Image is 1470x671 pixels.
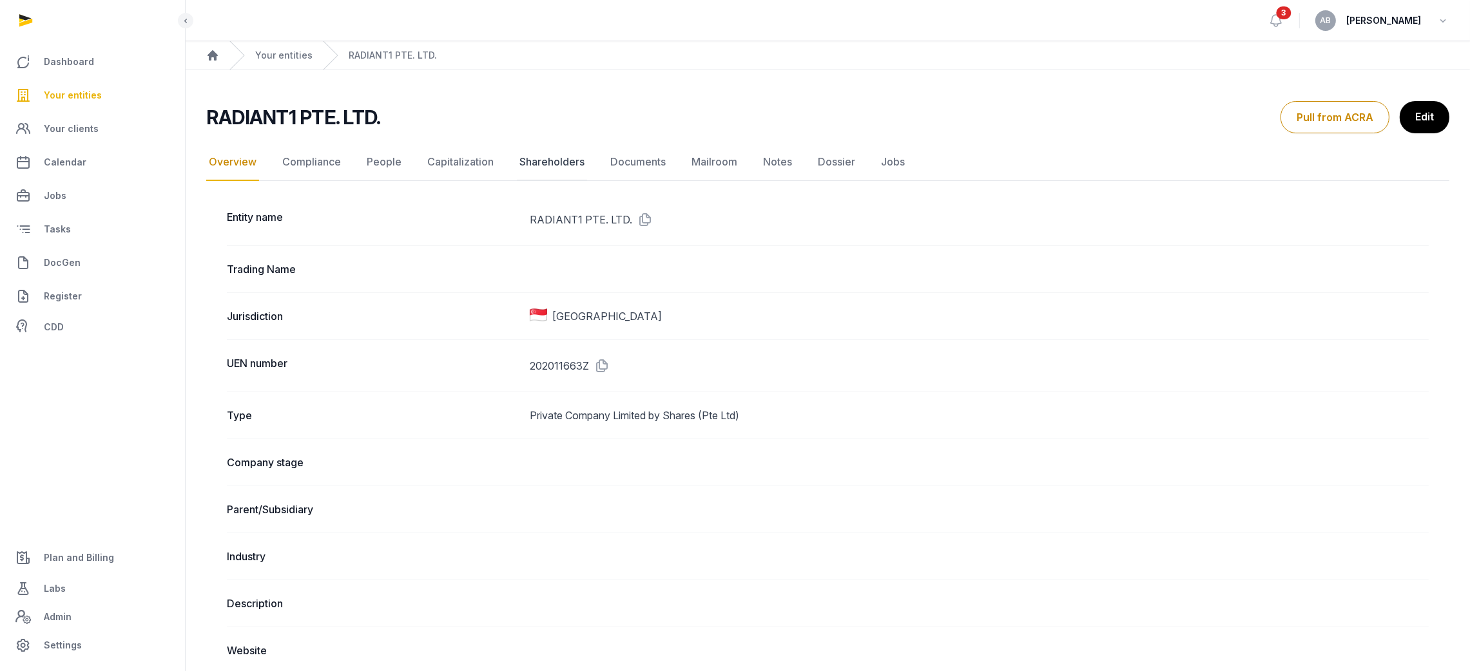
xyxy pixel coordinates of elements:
[255,49,313,62] a: Your entities
[1346,13,1421,28] span: [PERSON_NAME]
[186,41,1470,70] nav: Breadcrumb
[44,121,99,137] span: Your clients
[227,643,519,658] dt: Website
[10,113,175,144] a: Your clients
[44,255,81,270] span: DocGen
[10,630,175,661] a: Settings
[44,550,114,565] span: Plan and Billing
[530,209,1429,230] dd: RADIANT1 PTE. LTD.
[227,455,519,470] dt: Company stage
[10,542,175,573] a: Plan and Billing
[10,46,175,77] a: Dashboard
[1277,6,1291,19] span: 3
[10,281,175,312] a: Register
[44,155,86,170] span: Calendar
[10,147,175,178] a: Calendar
[227,308,519,324] dt: Jurisdiction
[44,319,64,335] span: CDD
[689,144,740,181] a: Mailroom
[206,144,259,181] a: Overview
[227,261,519,277] dt: Trading Name
[280,144,343,181] a: Compliance
[10,80,175,111] a: Your entities
[364,144,404,181] a: People
[425,144,496,181] a: Capitalization
[10,604,175,630] a: Admin
[10,247,175,278] a: DocGen
[530,355,1429,376] dd: 202011663Z
[878,144,907,181] a: Jobs
[1315,10,1336,31] button: AB
[44,288,82,304] span: Register
[44,54,94,70] span: Dashboard
[227,596,519,611] dt: Description
[44,188,66,203] span: Jobs
[44,222,71,237] span: Tasks
[44,581,66,596] span: Labs
[44,88,102,103] span: Your entities
[530,408,1429,423] dd: Private Company Limited by Shares (Pte Ltd)
[44,609,72,625] span: Admin
[10,180,175,211] a: Jobs
[1281,101,1389,133] button: Pull from ACRA
[44,638,82,653] span: Settings
[227,549,519,564] dt: Industry
[552,308,662,324] span: [GEOGRAPHIC_DATA]
[227,408,519,423] dt: Type
[760,144,795,181] a: Notes
[206,106,381,129] h2: RADIANT1 PTE. LTD.
[517,144,587,181] a: Shareholders
[815,144,858,181] a: Dossier
[227,502,519,517] dt: Parent/Subsidiary
[227,355,519,376] dt: UEN number
[608,144,668,181] a: Documents
[349,49,437,62] a: RADIANT1 PTE. LTD.
[10,314,175,340] a: CDD
[10,214,175,245] a: Tasks
[227,209,519,230] dt: Entity name
[206,144,1449,181] nav: Tabs
[10,573,175,604] a: Labs
[1320,17,1331,24] span: AB
[1400,101,1449,133] a: Edit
